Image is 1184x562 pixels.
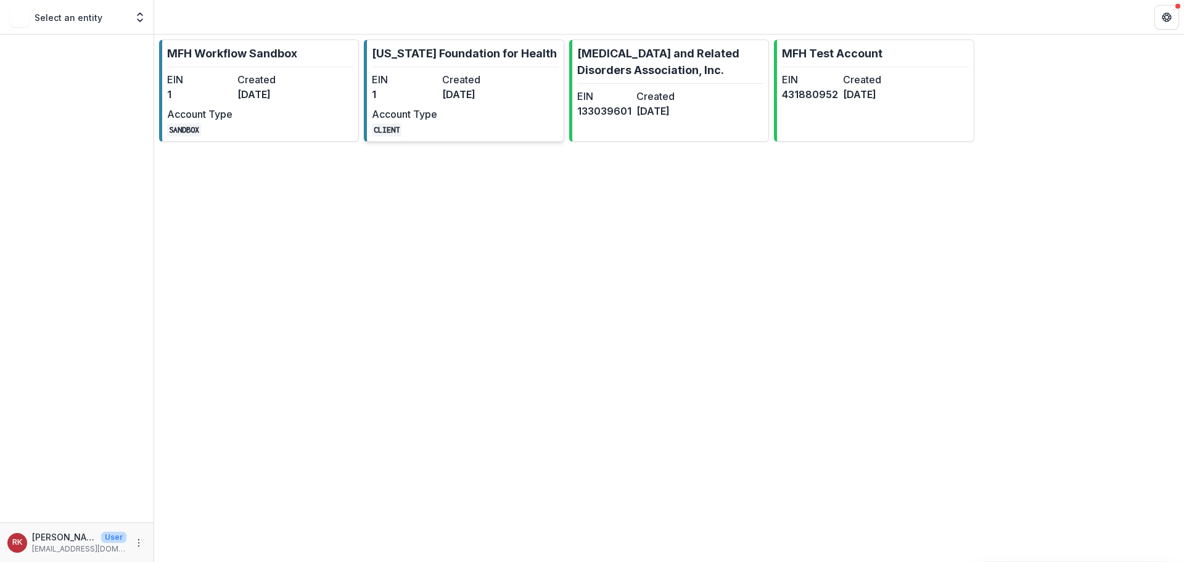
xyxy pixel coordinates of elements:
[364,39,564,142] a: [US_STATE] Foundation for HealthEIN1Created[DATE]Account TypeCLIENT
[32,531,96,543] p: [PERSON_NAME]
[577,45,763,78] p: [MEDICAL_DATA] and Related Disorders Association, Inc.
[167,123,201,136] code: SANDBOX
[782,87,838,102] dd: 431880952
[782,72,838,87] dt: EIN
[577,89,631,104] dt: EIN
[782,45,882,62] p: MFH Test Account
[843,87,899,102] dd: [DATE]
[372,72,437,87] dt: EIN
[237,72,303,87] dt: Created
[577,104,631,118] dd: 133039601
[167,87,232,102] dd: 1
[167,107,232,122] dt: Account Type
[843,72,899,87] dt: Created
[1154,5,1179,30] button: Get Help
[131,5,149,30] button: Open entity switcher
[101,532,126,543] p: User
[167,45,297,62] p: MFH Workflow Sandbox
[372,45,557,62] p: [US_STATE] Foundation for Health
[636,89,691,104] dt: Created
[32,543,126,555] p: [EMAIL_ADDRESS][DOMAIN_NAME]
[10,7,30,27] img: Select an entity
[372,87,437,102] dd: 1
[167,72,232,87] dt: EIN
[35,11,102,24] p: Select an entity
[372,107,437,122] dt: Account Type
[636,104,691,118] dd: [DATE]
[372,123,401,136] code: CLIENT
[131,535,146,550] button: More
[237,87,303,102] dd: [DATE]
[442,87,508,102] dd: [DATE]
[12,539,22,547] div: Renee Klann
[774,39,974,142] a: MFH Test AccountEIN431880952Created[DATE]
[159,39,359,142] a: MFH Workflow SandboxEIN1Created[DATE]Account TypeSANDBOX
[569,39,769,142] a: [MEDICAL_DATA] and Related Disorders Association, Inc.EIN133039601Created[DATE]
[442,72,508,87] dt: Created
